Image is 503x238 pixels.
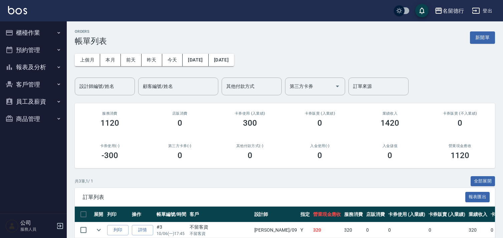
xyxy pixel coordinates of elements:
th: 服務消費 [342,207,364,222]
td: 0 [364,222,387,238]
h5: 公司 [20,220,54,226]
img: Person [5,219,19,233]
th: 設計師 [253,207,299,222]
button: 客戶管理 [3,76,64,93]
td: 0 [427,222,467,238]
td: 0 [387,222,427,238]
h2: 入金使用(-) [293,144,347,148]
button: expand row [94,225,104,235]
button: [DATE] [183,54,208,66]
td: 320 [311,222,343,238]
th: 帳單編號/時間 [155,207,188,222]
h3: 服務消費 [83,111,137,116]
button: save [415,4,429,17]
th: 客戶 [188,207,253,222]
p: 10/06 (一) 17:45 [157,231,186,237]
h3: 1120 [100,118,119,128]
h2: 第三方卡券(-) [153,144,207,148]
a: 詳情 [132,225,153,235]
td: 320 [467,222,489,238]
h3: 0 [178,151,182,160]
button: 上個月 [75,54,100,66]
h3: 0 [458,118,462,128]
div: 名留德行 [443,7,464,15]
a: 報表匯出 [465,194,490,200]
th: 卡券使用 (入業績) [387,207,427,222]
th: 營業現金應收 [311,207,343,222]
h3: 0 [388,151,392,160]
p: 共 3 筆, 1 / 1 [75,178,93,184]
button: 報表匯出 [465,192,490,202]
p: 不留客資 [190,231,251,237]
h3: -300 [101,151,118,160]
button: 員工及薪資 [3,93,64,110]
h2: 入金儲值 [363,144,417,148]
h3: 0 [317,151,322,160]
button: Open [332,81,343,92]
th: 列印 [105,207,130,222]
button: 登出 [469,5,495,17]
button: 報表及分析 [3,58,64,76]
h2: 其他付款方式(-) [223,144,277,148]
h2: 業績收入 [363,111,417,116]
th: 業績收入 [467,207,489,222]
td: #3 [155,222,188,238]
th: 展開 [92,207,105,222]
button: 新開單 [470,31,495,44]
a: 新開單 [470,34,495,40]
button: 今天 [162,54,183,66]
button: [DATE] [209,54,234,66]
h2: 卡券使用 (入業績) [223,111,277,116]
button: 列印 [107,225,129,235]
th: 操作 [130,207,155,222]
td: Y [299,222,311,238]
button: 前天 [121,54,142,66]
h3: 帳單列表 [75,36,107,46]
button: 預約管理 [3,41,64,59]
th: 店販消費 [364,207,387,222]
button: 名留德行 [432,4,467,18]
td: 320 [342,222,364,238]
h3: 1420 [381,118,399,128]
span: 訂單列表 [83,194,465,201]
h3: 300 [243,118,257,128]
button: 全部展開 [471,176,495,187]
img: Logo [8,6,27,14]
button: 昨天 [142,54,162,66]
td: [PERSON_NAME] /09 [253,222,299,238]
h2: 卡券販賣 (入業績) [293,111,347,116]
h2: ORDERS [75,29,107,34]
h2: 營業現金應收 [433,144,487,148]
button: 櫃檯作業 [3,24,64,41]
h2: 店販消費 [153,111,207,116]
h3: 0 [248,151,252,160]
th: 指定 [299,207,311,222]
p: 服務人員 [20,226,54,232]
th: 卡券販賣 (入業績) [427,207,467,222]
h2: 卡券使用(-) [83,144,137,148]
h3: 0 [317,118,322,128]
button: 本月 [100,54,121,66]
h3: 0 [178,118,182,128]
h2: 卡券販賣 (不入業績) [433,111,487,116]
h3: 1120 [451,151,469,160]
div: 不留客資 [190,224,251,231]
button: 商品管理 [3,110,64,128]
